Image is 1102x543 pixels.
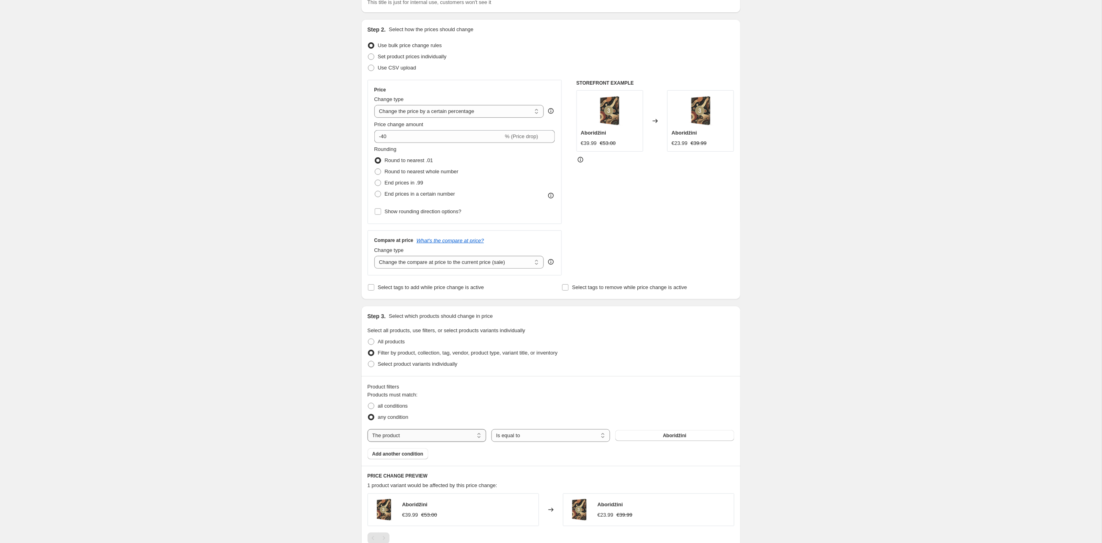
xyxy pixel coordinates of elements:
span: Select tags to add while price change is active [378,284,484,290]
span: Products must match: [368,392,418,398]
span: Select product variants individually [378,361,458,367]
strike: €39.99 [691,139,707,147]
div: help [547,107,555,115]
span: any condition [378,414,409,420]
span: Aboridžini [663,432,686,439]
h6: PRICE CHANGE PREVIEW [368,473,734,479]
div: €39.99 [402,511,418,519]
button: What's the compare at price? [417,238,484,244]
span: Price change amount [374,121,424,127]
span: Round to nearest whole number [385,168,459,174]
span: Use bulk price change rules [378,42,442,48]
button: Add another condition [368,448,428,460]
img: S-P-aboridzini-3_80x.png [594,95,626,127]
span: 1 product variant would be affected by this price change: [368,482,497,488]
p: Select how the prices should change [389,26,473,34]
img: S-P-aboridzini-3_80x.png [372,498,396,522]
span: Select tags to remove while price change is active [572,284,687,290]
span: Show rounding direction options? [385,208,461,214]
span: Round to nearest .01 [385,157,433,163]
span: Aboridžini [672,130,697,136]
span: Add another condition [372,451,424,457]
span: Change type [374,96,404,102]
img: S-P-aboridzini-3_80x.png [685,95,717,127]
h6: STOREFRONT EXAMPLE [577,80,734,86]
span: Use CSV upload [378,65,416,71]
span: Change type [374,247,404,253]
img: S-P-aboridzini-3_80x.png [567,498,591,522]
span: % (Price drop) [505,133,538,139]
span: Rounding [374,146,397,152]
span: all conditions [378,403,408,409]
h2: Step 2. [368,26,386,34]
h3: Price [374,87,386,93]
span: Aboridžini [402,501,428,507]
span: Set product prices individually [378,54,447,59]
strike: €53.00 [600,139,616,147]
span: Aboridžini [581,130,607,136]
span: Aboridžini [598,501,623,507]
strike: €53.00 [421,511,437,519]
input: -15 [374,130,503,143]
div: €23.99 [672,139,688,147]
div: €23.99 [598,511,614,519]
div: Product filters [368,383,734,391]
span: Filter by product, collection, tag, vendor, product type, variant title, or inventory [378,350,558,356]
div: help [547,258,555,266]
button: Aboridžini [615,430,734,441]
strike: €39.99 [617,511,633,519]
span: End prices in .99 [385,180,424,186]
h3: Compare at price [374,237,414,244]
span: Select all products, use filters, or select products variants individually [368,327,525,333]
span: All products [378,339,405,345]
p: Select which products should change in price [389,312,493,320]
h2: Step 3. [368,312,386,320]
div: €39.99 [581,139,597,147]
span: End prices in a certain number [385,191,455,197]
